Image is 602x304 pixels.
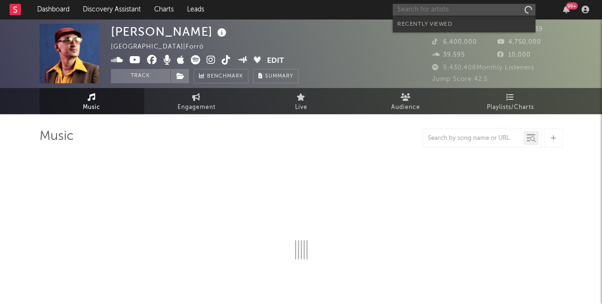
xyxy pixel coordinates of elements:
span: 6,400,000 [432,39,477,45]
span: Live [295,102,307,113]
button: Edit [267,55,284,67]
span: 9,430,408 Monthly Listeners [432,65,534,71]
span: Music [83,102,100,113]
span: Benchmark [207,71,243,82]
div: 99 + [566,2,578,10]
a: Live [249,88,354,114]
span: Audience [391,102,420,113]
input: Search for artists [393,4,535,16]
span: 4,750,000 [497,39,541,45]
a: Playlists/Charts [458,88,563,114]
a: Music [39,88,144,114]
div: [PERSON_NAME] [111,24,229,39]
button: 99+ [563,6,570,13]
span: Jump Score: 42.5 [432,76,488,82]
button: Summary [253,69,298,83]
span: Playlists/Charts [487,102,534,113]
a: Engagement [144,88,249,114]
a: Benchmark [194,69,248,83]
span: Summary [265,74,293,79]
span: 10,000 [497,52,531,58]
input: Search by song name or URL [423,135,523,142]
span: 39,595 [432,52,465,58]
span: Engagement [178,102,216,113]
div: [GEOGRAPHIC_DATA] | Forró [111,41,215,53]
a: Audience [354,88,458,114]
div: Recently Viewed [397,19,531,30]
button: Track [111,69,170,83]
